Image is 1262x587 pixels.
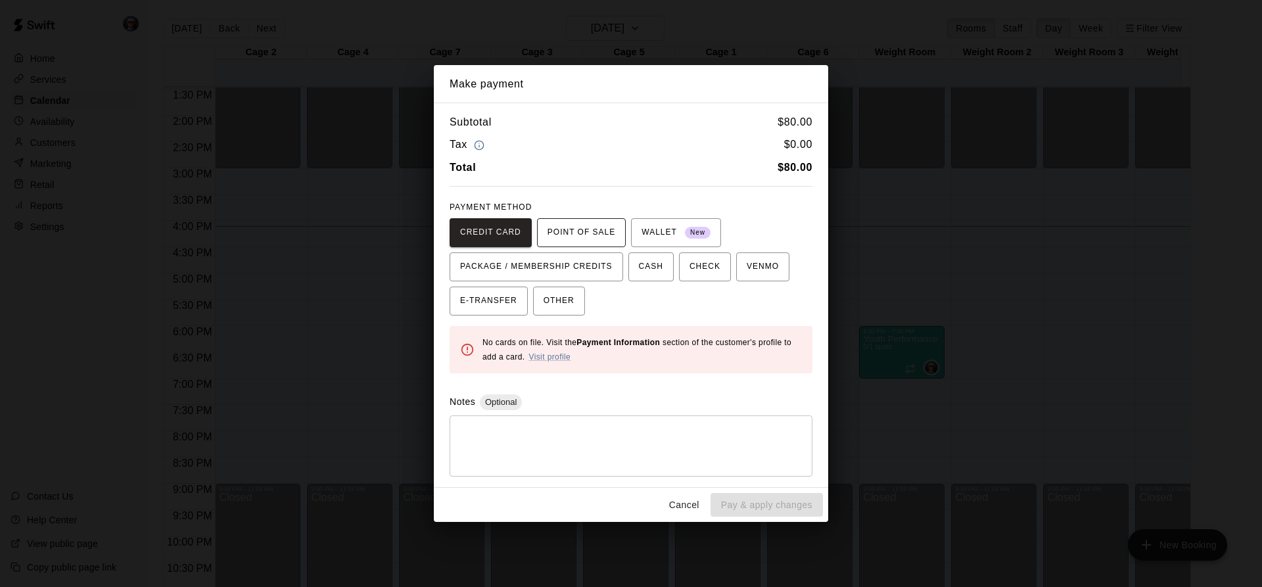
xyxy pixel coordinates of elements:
a: Visit profile [528,352,571,362]
span: CREDIT CARD [460,222,521,243]
span: CASH [639,256,663,277]
label: Notes [450,396,475,407]
button: CREDIT CARD [450,218,532,247]
b: Payment Information [576,338,660,347]
span: Optional [480,397,522,407]
button: CHECK [679,252,731,281]
span: PAYMENT METHOD [450,202,532,212]
button: CASH [628,252,674,281]
h2: Make payment [434,65,828,103]
button: OTHER [533,287,585,316]
span: CHECK [689,256,720,277]
span: PACKAGE / MEMBERSHIP CREDITS [460,256,613,277]
span: OTHER [544,291,574,312]
span: VENMO [747,256,779,277]
h6: Tax [450,136,488,154]
button: Cancel [663,493,705,517]
button: E-TRANSFER [450,287,528,316]
button: VENMO [736,252,789,281]
button: POINT OF SALE [537,218,626,247]
span: No cards on file. Visit the section of the customer's profile to add a card. [482,338,791,362]
button: WALLET New [631,218,721,247]
h6: $ 80.00 [778,114,812,131]
h6: $ 0.00 [784,136,812,154]
span: WALLET [642,222,711,243]
span: E-TRANSFER [460,291,517,312]
span: New [685,224,711,242]
h6: Subtotal [450,114,492,131]
b: Total [450,162,476,173]
button: PACKAGE / MEMBERSHIP CREDITS [450,252,623,281]
b: $ 80.00 [778,162,812,173]
span: POINT OF SALE [548,222,615,243]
